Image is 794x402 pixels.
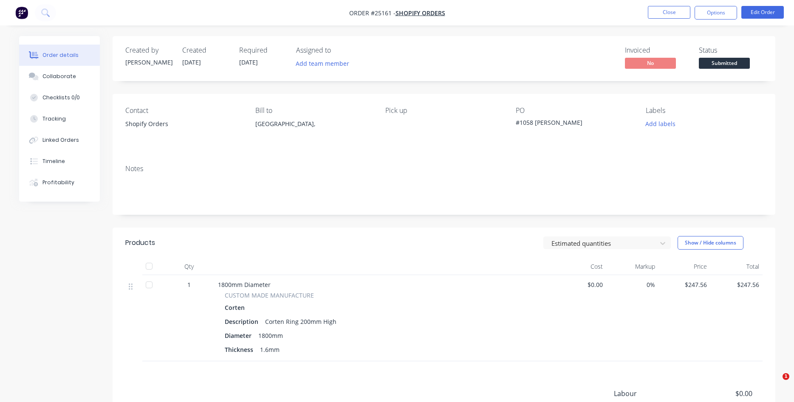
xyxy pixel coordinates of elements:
[19,129,100,151] button: Linked Orders
[19,151,100,172] button: Timeline
[225,343,257,356] div: Thickness
[614,388,689,399] span: Labour
[255,118,372,130] div: [GEOGRAPHIC_DATA],
[42,51,79,59] div: Order details
[606,258,658,275] div: Markup
[558,280,603,289] span: $0.00
[42,157,65,165] div: Timeline
[42,94,80,101] div: Checklists 0/0
[641,118,680,129] button: Add labels
[699,58,750,70] button: Submitted
[125,118,242,145] div: Shopify Orders
[19,172,100,193] button: Profitability
[187,280,191,289] span: 1
[516,107,632,115] div: PO
[296,46,381,54] div: Assigned to
[225,315,262,328] div: Description
[19,108,100,129] button: Tracking
[710,258,763,275] div: Total
[125,46,172,54] div: Created by
[648,6,690,19] button: Close
[125,118,242,130] div: Shopify Orders
[662,280,707,289] span: $247.56
[164,258,215,275] div: Qty
[741,6,784,19] button: Edit Order
[646,107,762,115] div: Labels
[765,373,786,394] iframe: Intercom live chat
[125,165,763,173] div: Notes
[239,46,286,54] div: Required
[125,107,242,115] div: Contact
[257,343,283,356] div: 1.6mm
[125,58,172,67] div: [PERSON_NAME]
[19,66,100,87] button: Collaborate
[225,329,255,342] div: Diameter
[625,58,676,68] span: No
[349,9,396,17] span: Order #25161 -
[625,46,689,54] div: Invoiced
[255,118,372,145] div: [GEOGRAPHIC_DATA],
[225,291,314,300] span: CUSTOM MADE MANUFACTURE
[714,280,759,289] span: $247.56
[182,58,201,66] span: [DATE]
[695,6,737,20] button: Options
[689,388,752,399] span: $0.00
[125,238,155,248] div: Products
[658,258,711,275] div: Price
[385,107,502,115] div: Pick up
[239,58,258,66] span: [DATE]
[291,58,353,69] button: Add team member
[783,373,789,380] span: 1
[42,179,74,186] div: Profitability
[255,329,286,342] div: 1800mm
[699,46,763,54] div: Status
[42,136,79,144] div: Linked Orders
[225,301,248,314] div: Corten
[396,9,445,17] a: SHOPIFY ORDERS
[19,87,100,108] button: Checklists 0/0
[554,258,607,275] div: Cost
[19,45,100,66] button: Order details
[678,236,743,250] button: Show / Hide columns
[699,58,750,68] span: Submitted
[182,46,229,54] div: Created
[42,115,66,123] div: Tracking
[255,107,372,115] div: Bill to
[262,315,340,328] div: Corten Ring 200mm High
[15,6,28,19] img: Factory
[296,58,354,69] button: Add team member
[610,280,655,289] span: 0%
[218,281,271,289] span: 1800mm Diameter
[516,118,622,130] div: #1058 [PERSON_NAME]
[42,73,76,80] div: Collaborate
